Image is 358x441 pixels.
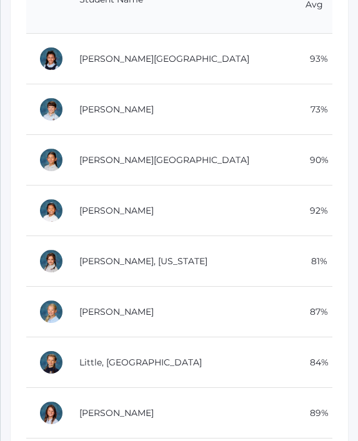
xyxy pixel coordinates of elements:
a: [PERSON_NAME], [US_STATE] [79,255,207,267]
a: [PERSON_NAME] [79,104,154,115]
td: 90% [278,135,351,186]
a: [PERSON_NAME] [79,306,154,317]
div: Georgia Lee [39,249,64,274]
a: [PERSON_NAME] [79,205,154,216]
div: Savannah Little [39,350,64,375]
td: 73% [278,84,351,135]
div: William Hibbard [39,97,64,122]
td: 89% [278,388,351,439]
div: Victoria Harutyunyan [39,46,64,71]
a: [PERSON_NAME][GEOGRAPHIC_DATA] [79,154,249,166]
td: 81% [278,236,351,287]
div: Sofia La Rosa [39,147,64,172]
td: 87% [278,287,351,337]
a: [PERSON_NAME] [79,407,154,419]
a: Little, [GEOGRAPHIC_DATA] [79,357,202,368]
td: 92% [278,186,351,236]
td: 93% [278,34,351,84]
div: Lila Lau [39,198,64,223]
a: [PERSON_NAME][GEOGRAPHIC_DATA] [79,53,249,64]
td: 84% [278,337,351,388]
div: Chloe Lewis [39,299,64,324]
div: Maggie Oram [39,400,64,425]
